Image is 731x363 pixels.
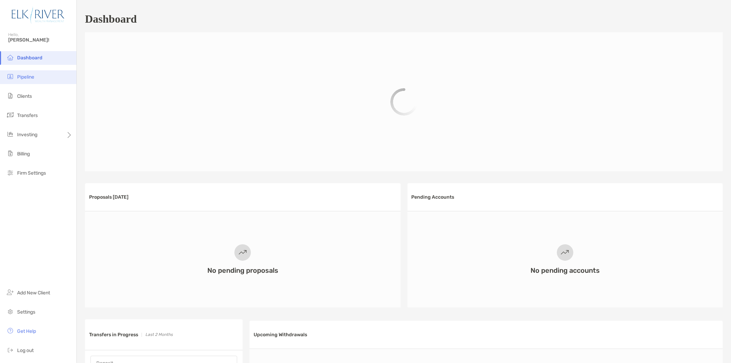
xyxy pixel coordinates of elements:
[6,111,14,119] img: transfers icon
[6,149,14,157] img: billing icon
[145,330,173,339] p: Last 2 Months
[17,55,42,61] span: Dashboard
[531,266,600,274] h3: No pending accounts
[6,307,14,316] img: settings icon
[17,290,50,296] span: Add New Client
[8,3,68,27] img: Zoe Logo
[17,74,34,80] span: Pipeline
[6,288,14,296] img: add_new_client icon
[85,13,137,25] h1: Dashboard
[254,332,307,338] h3: Upcoming Withdrawals
[6,92,14,100] img: clients icon
[17,93,32,99] span: Clients
[6,168,14,177] img: firm-settings icon
[17,132,37,138] span: Investing
[17,151,30,157] span: Billing
[89,194,129,200] h3: Proposals [DATE]
[6,327,14,335] img: get-help icon
[17,170,46,176] span: Firm Settings
[17,348,34,353] span: Log out
[17,113,38,118] span: Transfers
[17,328,36,334] span: Get Help
[6,53,14,61] img: dashboard icon
[6,346,14,354] img: logout icon
[89,332,138,338] h3: Transfers in Progress
[6,130,14,138] img: investing icon
[412,194,454,200] h3: Pending Accounts
[207,266,278,274] h3: No pending proposals
[17,309,35,315] span: Settings
[6,72,14,81] img: pipeline icon
[8,37,72,43] span: [PERSON_NAME]!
